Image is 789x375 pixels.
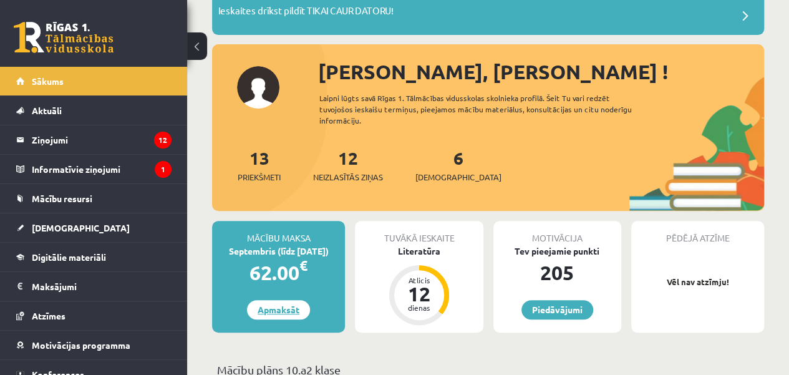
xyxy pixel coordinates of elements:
[238,171,281,183] span: Priekšmeti
[415,147,501,183] a: 6[DEMOGRAPHIC_DATA]
[493,258,621,288] div: 205
[319,92,651,126] div: Laipni lūgts savā Rīgas 1. Tālmācības vidusskolas skolnieka profilā. Šeit Tu vari redzēt tuvojošo...
[238,147,281,183] a: 13Priekšmeti
[155,161,172,178] i: 1
[16,125,172,154] a: Ziņojumi12
[16,272,172,301] a: Maksājumi
[16,243,172,271] a: Digitālie materiāli
[400,284,438,304] div: 12
[355,245,483,327] a: Literatūra Atlicis 12 dienas
[32,222,130,233] span: [DEMOGRAPHIC_DATA]
[32,105,62,116] span: Aktuāli
[521,300,593,319] a: Piedāvājumi
[16,67,172,95] a: Sākums
[212,258,345,288] div: 62.00
[32,75,64,87] span: Sākums
[493,221,621,245] div: Motivācija
[355,245,483,258] div: Literatūra
[318,57,764,87] div: [PERSON_NAME], [PERSON_NAME] !
[32,251,106,263] span: Digitālie materiāli
[16,96,172,125] a: Aktuāli
[313,171,383,183] span: Neizlasītās ziņas
[32,125,172,154] legend: Ziņojumi
[16,213,172,242] a: [DEMOGRAPHIC_DATA]
[415,171,501,183] span: [DEMOGRAPHIC_DATA]
[16,184,172,213] a: Mācību resursi
[493,245,621,258] div: Tev pieejamie punkti
[16,331,172,359] a: Motivācijas programma
[212,245,345,258] div: Septembris (līdz [DATE])
[218,4,394,21] p: Ieskaites drīkst pildīt TIKAI CAUR DATORU!
[32,310,65,321] span: Atzīmes
[32,339,130,351] span: Motivācijas programma
[212,221,345,245] div: Mācību maksa
[631,221,764,245] div: Pēdējā atzīme
[355,221,483,245] div: Tuvākā ieskaite
[637,276,758,288] p: Vēl nav atzīmju!
[14,22,114,53] a: Rīgas 1. Tālmācības vidusskola
[247,300,310,319] a: Apmaksāt
[400,276,438,284] div: Atlicis
[16,301,172,330] a: Atzīmes
[313,147,383,183] a: 12Neizlasītās ziņas
[299,256,307,275] span: €
[154,132,172,149] i: 12
[32,193,92,204] span: Mācību resursi
[32,272,172,301] legend: Maksājumi
[16,155,172,183] a: Informatīvie ziņojumi1
[32,155,172,183] legend: Informatīvie ziņojumi
[400,304,438,311] div: dienas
